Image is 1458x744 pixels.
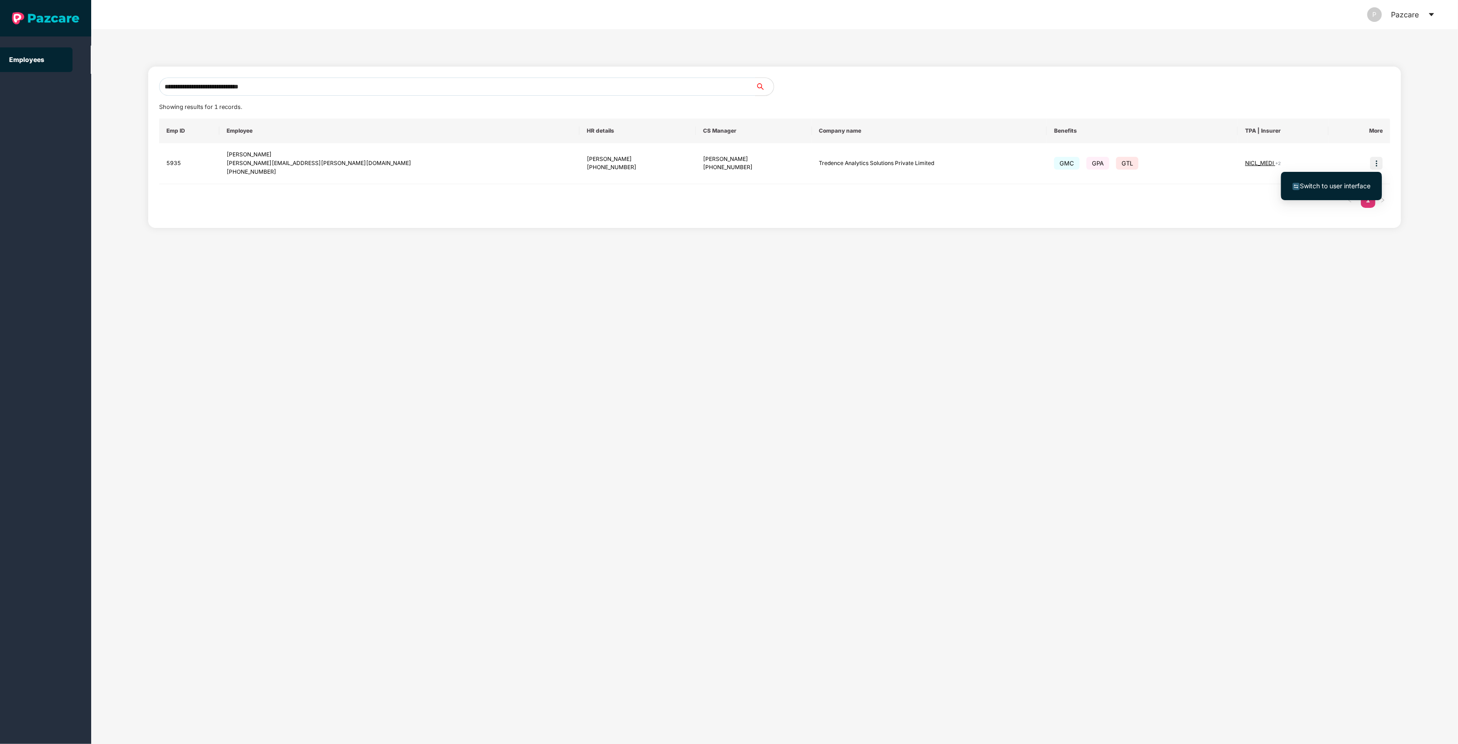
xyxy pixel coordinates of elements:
[755,77,774,96] button: search
[1047,119,1238,143] th: Benefits
[1370,157,1383,170] img: icon
[587,155,688,164] div: [PERSON_NAME]
[1054,157,1080,170] span: GMC
[227,150,572,159] div: [PERSON_NAME]
[1380,197,1386,203] span: right
[227,168,572,176] div: [PHONE_NUMBER]
[159,143,219,184] td: 5935
[159,119,219,143] th: Emp ID
[703,155,805,164] div: [PERSON_NAME]
[1086,157,1109,170] span: GPA
[227,159,572,168] div: [PERSON_NAME][EMAIL_ADDRESS][PERSON_NAME][DOMAIN_NAME]
[1375,193,1390,208] li: Next Page
[1300,182,1370,190] span: Switch to user interface
[1373,7,1377,22] span: P
[219,119,579,143] th: Employee
[1329,119,1390,143] th: More
[1116,157,1138,170] span: GTL
[579,119,696,143] th: HR details
[812,119,1047,143] th: Company name
[1275,160,1281,166] span: + 2
[9,56,44,63] a: Employees
[812,143,1047,184] td: Tredence Analytics Solutions Private Limited
[703,163,805,172] div: [PHONE_NUMBER]
[696,119,812,143] th: CS Manager
[1428,11,1435,18] span: caret-down
[1245,160,1275,166] span: NICL_MEDI
[1238,119,1329,143] th: TPA | Insurer
[587,163,688,172] div: [PHONE_NUMBER]
[1375,193,1390,208] button: right
[159,103,242,110] span: Showing results for 1 records.
[1293,183,1300,190] img: svg+xml;base64,PHN2ZyB4bWxucz0iaHR0cDovL3d3dy53My5vcmcvMjAwMC9zdmciIHdpZHRoPSIxNiIgaGVpZ2h0PSIxNi...
[755,83,774,90] span: search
